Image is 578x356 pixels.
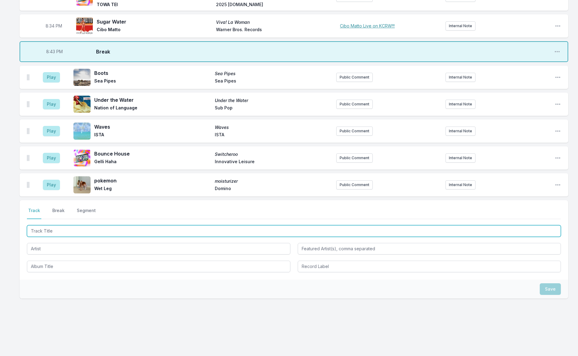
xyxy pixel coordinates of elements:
[27,225,561,237] input: Track Title
[46,23,62,29] span: Timestamp
[215,185,332,193] span: Domino
[215,178,332,184] span: moisturizer
[43,153,60,163] button: Play
[215,71,332,77] span: Sea Pipes
[215,105,332,112] span: Sub Pop
[94,132,211,139] span: ISTA
[336,73,373,82] button: Public Comment
[216,2,332,9] span: 2025 [DOMAIN_NAME]
[43,72,60,83] button: Play
[215,124,332,130] span: Waves
[340,23,395,28] a: Cibo Matto Live on KCRW!!!
[73,123,91,140] img: Waves
[76,207,97,219] button: Segment
[94,69,211,77] span: Boots
[27,182,29,188] img: Drag Handle
[336,100,373,109] button: Public Comment
[94,150,211,157] span: Bounce House
[94,177,211,184] span: pokemon
[43,99,60,109] button: Play
[27,101,29,107] img: Drag Handle
[555,182,561,188] button: Open playlist item options
[27,243,290,255] input: Artist
[215,97,332,104] span: Under the Water
[336,127,373,136] button: Public Comment
[51,207,66,219] button: Break
[555,101,561,107] button: Open playlist item options
[540,283,561,295] button: Save
[555,23,561,29] button: Open playlist item options
[446,127,475,136] button: Internal Note
[555,74,561,80] button: Open playlist item options
[94,96,211,104] span: Under the Water
[43,180,60,190] button: Play
[298,243,561,255] input: Featured Artist(s), comma separated
[215,78,332,85] span: Sea Pipes
[216,19,332,25] span: Viva! La Woman
[446,73,475,82] button: Internal Note
[76,17,93,35] img: Viva! La Woman
[27,155,29,161] img: Drag Handle
[73,96,91,113] img: Under the Water
[96,48,549,55] span: Break
[97,27,212,34] span: Cibo Matto
[555,128,561,134] button: Open playlist item options
[97,18,212,25] span: Sugar Water
[27,261,290,272] input: Album Title
[94,78,211,85] span: Sea Pipes
[446,180,475,189] button: Internal Note
[215,159,332,166] span: Innovative Leisure
[94,159,211,166] span: Gelli Haha
[73,69,91,86] img: Sea Pipes
[554,49,560,55] button: Open playlist item options
[27,207,41,219] button: Track
[94,105,211,112] span: Nation of Language
[215,151,332,157] span: Switcheroo
[94,185,211,193] span: Wet Leg
[446,100,475,109] button: Internal Note
[73,149,91,167] img: Switcheroo
[215,132,332,139] span: ISTA
[446,21,475,31] button: Internal Note
[555,155,561,161] button: Open playlist item options
[216,27,332,34] span: Warner Bros. Records
[73,176,91,193] img: moisturizer
[336,180,373,189] button: Public Comment
[336,153,373,163] button: Public Comment
[298,261,561,272] input: Record Label
[43,126,60,136] button: Play
[97,2,212,9] span: TOWA TEI
[27,74,29,80] img: Drag Handle
[446,153,475,163] button: Internal Note
[27,128,29,134] img: Drag Handle
[46,49,63,55] span: Timestamp
[94,123,211,130] span: Waves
